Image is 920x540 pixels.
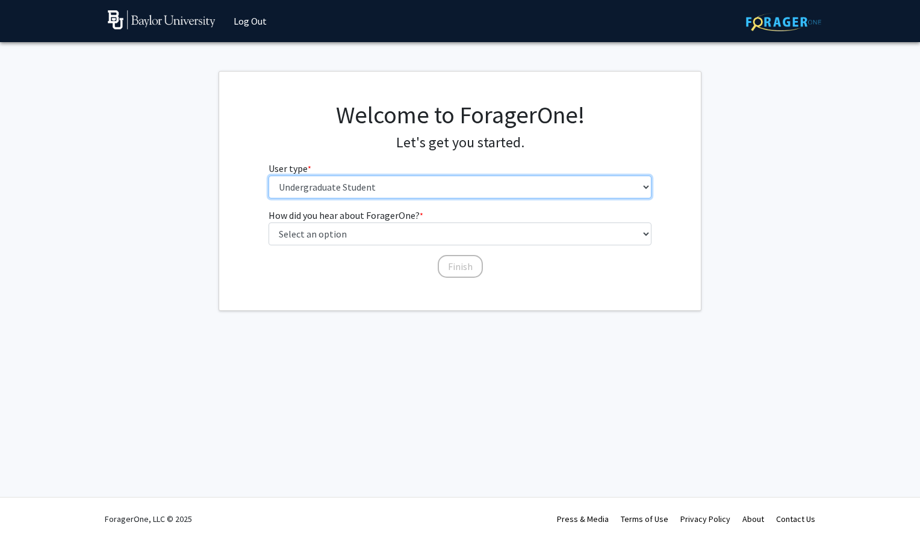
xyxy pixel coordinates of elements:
[108,10,216,29] img: Baylor University Logo
[438,255,483,278] button: Finish
[105,498,192,540] div: ForagerOne, LLC © 2025
[742,514,764,524] a: About
[621,514,668,524] a: Terms of Use
[557,514,609,524] a: Press & Media
[269,134,652,152] h4: Let's get you started.
[680,514,730,524] a: Privacy Policy
[269,208,423,222] label: How did you hear about ForagerOne?
[9,486,51,531] iframe: Chat
[776,514,815,524] a: Contact Us
[746,13,821,31] img: ForagerOne Logo
[269,100,652,129] h1: Welcome to ForagerOne!
[269,161,311,176] label: User type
